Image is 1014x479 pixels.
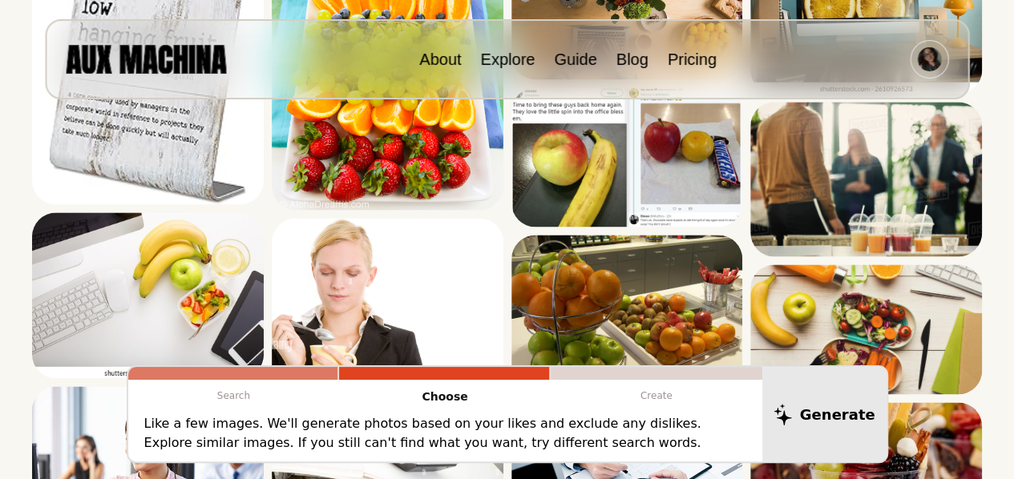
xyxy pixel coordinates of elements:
a: Guide [554,50,596,68]
img: Search result [750,102,982,256]
img: Search result [32,212,264,378]
p: Create [551,380,762,412]
img: Search result [511,235,743,409]
p: Choose [339,380,551,414]
img: Search result [511,87,743,226]
img: Avatar [917,47,941,71]
img: AUX MACHINA [66,45,226,73]
p: Like a few images. We'll generate photos based on your likes and exclude any dislikes. Explore si... [144,414,746,453]
p: Search [128,380,340,412]
img: Search result [750,264,982,394]
a: About [419,50,461,68]
button: Generate [762,367,887,461]
a: Blog [616,50,648,68]
a: Explore [480,50,535,68]
a: Pricing [668,50,717,68]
